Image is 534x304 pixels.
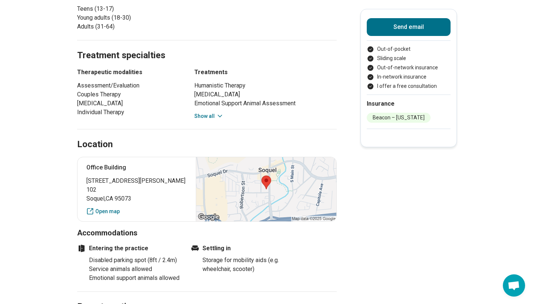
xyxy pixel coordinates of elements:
li: Storage for mobility aids (e.g. wheelchair, scooter) [202,256,294,274]
li: [MEDICAL_DATA] [194,90,337,99]
li: Emotional support animals allowed [89,274,181,282]
span: [STREET_ADDRESS][PERSON_NAME] [86,176,187,185]
li: Individual Therapy [77,108,181,117]
li: In-network insurance [367,73,451,81]
li: Beacon – [US_STATE] [367,113,431,123]
button: Show all [194,112,224,120]
button: Send email [367,18,451,36]
li: Disabled parking spot (8ft / 2.4m) [89,256,181,265]
li: Out-of-pocket [367,45,451,53]
div: Open chat [503,274,525,297]
li: Out-of-network insurance [367,64,451,72]
h3: Accommodations [77,228,337,238]
h3: Treatments [194,68,337,77]
li: Young adults (18-30) [77,13,204,22]
li: Humanistic Therapy [194,81,337,90]
li: Couples Therapy [77,90,181,99]
span: Soquel , CA 95073 [86,194,187,203]
li: Adults (31-64) [77,22,204,31]
li: Service animals allowed [89,265,181,274]
li: Sliding scale [367,54,451,62]
h3: Therapeutic modalities [77,68,181,77]
a: Open map [86,208,187,215]
h4: Settling in [191,244,294,253]
span: 102 [86,185,187,194]
ul: Payment options [367,45,451,90]
h2: Location [77,138,113,151]
h2: Treatment specialties [77,32,337,62]
li: Assessment/Evaluation [77,81,181,90]
p: Office Building [86,163,187,172]
li: [MEDICAL_DATA] [77,99,181,108]
h4: Entering the practice [77,244,181,253]
h2: Insurance [367,99,451,108]
li: I offer a free consultation [367,82,451,90]
li: Emotional Support Animal Assessment [194,99,337,108]
li: Teens (13-17) [77,4,204,13]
